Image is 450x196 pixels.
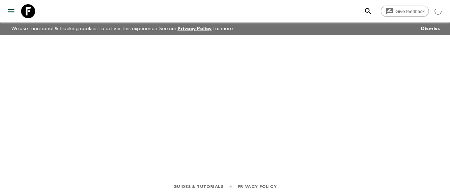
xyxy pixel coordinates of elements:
button: menu [4,4,18,18]
a: Privacy Policy [238,183,277,190]
button: search adventures [361,4,375,18]
button: Dismiss [419,24,442,34]
span: Give feedback [392,9,429,14]
a: Privacy Policy [178,26,212,31]
p: We use functional & tracking cookies to deliver this experience. See our for more. [8,22,237,35]
a: Guides & Tutorials [173,183,224,190]
a: Give feedback [381,6,429,17]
